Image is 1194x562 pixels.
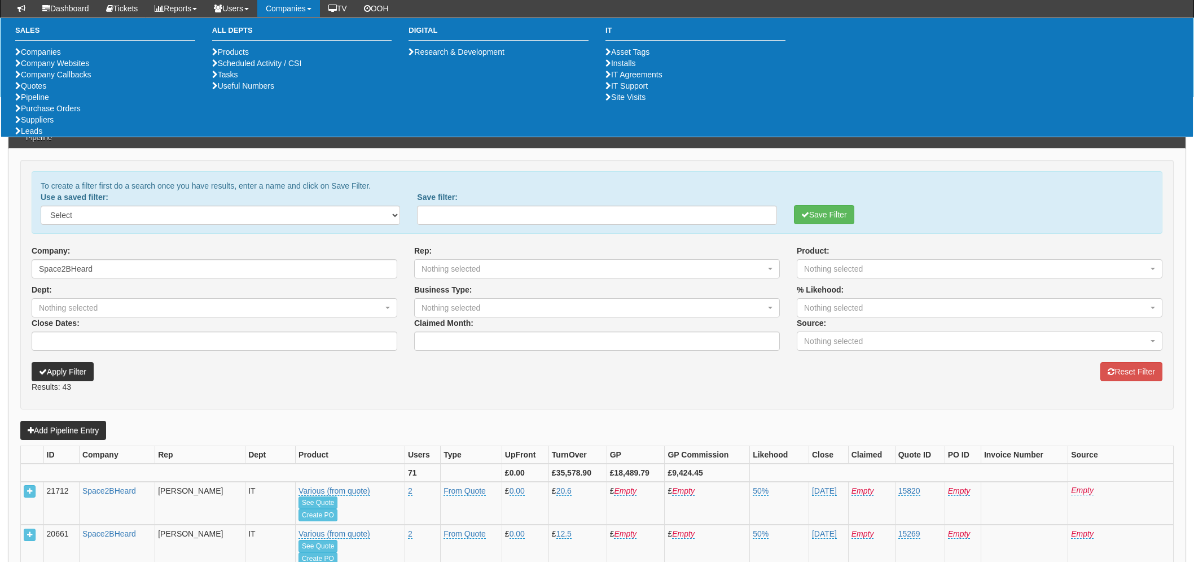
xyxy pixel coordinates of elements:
a: 2 [408,486,412,496]
a: Company Callbacks [15,70,91,79]
th: Invoice Number [981,446,1068,464]
a: 20.6 [556,486,572,496]
label: Close Dates: [32,317,80,329]
a: [DATE] [812,529,837,539]
a: Products [212,47,249,56]
h3: IT [605,27,785,41]
a: Add Pipeline Entry [20,421,106,440]
a: Empty [672,529,695,539]
a: Tasks [212,70,238,79]
p: To create a filter first do a search once you have results, enter a name and click on Save Filter. [41,180,1153,191]
td: £ [607,482,665,525]
td: [PERSON_NAME] [155,482,245,525]
label: Product: [797,245,829,256]
h3: Digital [409,27,589,41]
a: Site Visits [605,93,646,102]
a: Pipeline [15,93,49,102]
a: Purchase Orders [15,104,81,113]
th: TurnOver [548,446,607,464]
a: Leads [15,127,42,136]
th: Dept [245,446,296,464]
th: £0.00 [502,464,548,482]
button: Apply Filter [32,362,94,381]
label: Company: [32,245,70,256]
a: Suppliers [15,115,54,124]
p: Results: 43 [32,381,1162,393]
a: Empty [851,486,874,496]
a: Empty [1071,486,1094,495]
a: From Quote [444,486,486,496]
a: 12.5 [556,529,572,539]
div: Nothing selected [804,263,1134,275]
button: Save Filter [794,205,854,224]
a: Space2BHeard [82,486,136,495]
label: Dept: [32,284,52,295]
th: ID [43,446,79,464]
td: IT [245,482,296,525]
a: Companies [15,47,61,56]
button: Nothing selected [32,298,397,317]
th: Close [809,446,848,464]
a: 15269 [898,529,920,539]
a: Empty [614,529,636,539]
a: Useful Numbers [212,81,274,90]
button: Nothing selected [414,259,780,278]
a: 50% [753,529,769,539]
th: Source [1068,446,1174,464]
a: Quotes [15,81,46,90]
button: Nothing selected [797,259,1162,278]
label: % Likehood: [797,284,844,295]
a: 15820 [898,486,920,496]
button: Nothing selected [414,298,780,317]
a: Empty [948,529,971,539]
th: Users [405,446,440,464]
a: [DATE] [812,486,837,496]
div: Nothing selected [422,302,751,313]
a: Empty [851,529,874,539]
a: IT Support [605,81,648,90]
label: Save filter: [417,191,458,203]
div: Nothing selected [804,302,1134,313]
th: UpFront [502,446,548,464]
th: £18,489.79 [607,464,665,482]
th: PO ID [945,446,981,464]
button: Reset Filter [1100,362,1162,381]
a: Scheduled Activity / CSI [212,59,302,68]
th: £35,578.90 [548,464,607,482]
th: 71 [405,464,440,482]
label: Claimed Month: [414,317,473,329]
th: GP Commission [665,446,750,464]
a: IT Agreements [605,70,662,79]
th: Claimed [848,446,895,464]
td: £ [665,482,750,525]
td: 21712 [43,482,79,525]
th: Rep [155,446,245,464]
td: £ [548,482,607,525]
th: £9,424.45 [665,464,750,482]
th: Quote ID [895,446,945,464]
label: Business Type: [414,284,472,295]
a: Empty [948,486,971,496]
th: Likehood [750,446,809,464]
a: 50% [753,486,769,496]
a: See Quote [298,540,337,552]
th: Company [79,446,155,464]
a: Company Websites [15,59,89,68]
div: Nothing selected [804,336,1134,347]
div: Nothing selected [422,263,751,275]
a: 0.00 [510,486,525,496]
button: Nothing selected [797,332,1162,351]
a: Space2BHeard [82,529,136,538]
a: Create PO [298,509,337,521]
a: Empty [614,486,636,496]
a: From Quote [444,529,486,539]
a: Installs [605,59,636,68]
th: Product [296,446,405,464]
a: Various (from quote) [298,529,370,539]
label: Rep: [414,245,432,256]
label: Source: [797,317,826,329]
a: Empty [672,486,695,496]
a: Research & Development [409,47,504,56]
a: See Quote [298,496,337,509]
th: Type [441,446,502,464]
